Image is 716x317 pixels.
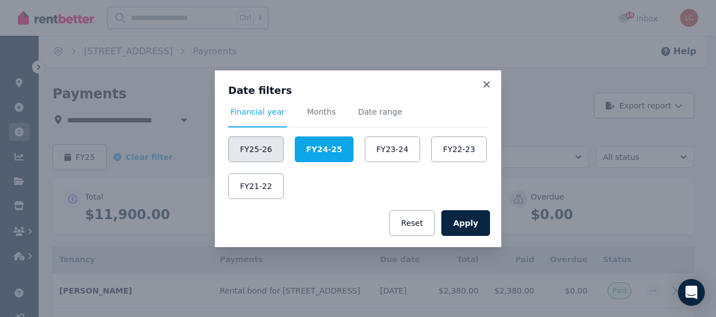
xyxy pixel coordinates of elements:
[431,136,487,162] button: FY22-23
[230,106,285,117] span: Financial year
[389,210,435,236] button: Reset
[228,136,284,162] button: FY25-26
[228,173,284,199] button: FY21-22
[365,136,420,162] button: FY23-24
[228,106,488,127] nav: Tabs
[295,136,353,162] button: FY24-25
[228,84,488,97] h3: Date filters
[358,106,402,117] span: Date range
[441,210,490,236] button: Apply
[307,106,336,117] span: Months
[678,279,705,306] div: Open Intercom Messenger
